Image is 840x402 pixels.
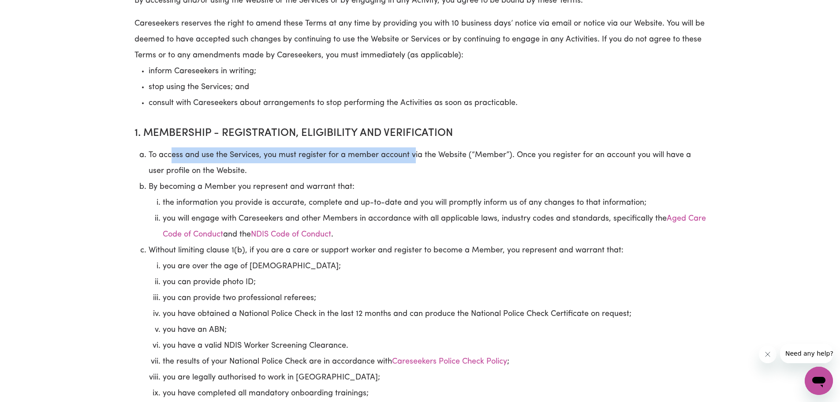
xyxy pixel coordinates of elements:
li: you have obtained a National Police Check in the last 12 months and can produce the National Poli... [163,306,706,322]
iframe: Close message [759,346,777,363]
li: you are legally authorised to work in [GEOGRAPHIC_DATA]; [163,370,706,386]
li: you have a valid NDIS Worker Screening Clearance. [163,338,706,354]
li: inform Careseekers in writing; [149,64,706,79]
p: Careseekers reserves the right to amend these Terms at any time by providing you with 10 business... [134,16,706,111]
li: By becoming a Member you represent and warrant that: [149,179,706,243]
li: To access and use the Services, you must register for a member account via the Website (“Member”)... [149,147,706,179]
a: NDIS Code of Conduct [251,231,331,239]
li: you have an ABN; [163,322,706,338]
span: Need any help? [5,6,53,13]
li: you will engage with Careseekers and other Members in accordance with all applicable laws, indust... [163,211,706,243]
li: you can provide two professional referees; [163,290,706,306]
iframe: Message from company [780,344,833,363]
h4: 1. MEMBERSHIP - REGISTRATION, ELIGIBILITY AND VERIFICATION [134,118,706,144]
li: consult with Careseekers about arrangements to stop performing the Activities as soon as practica... [149,95,706,111]
li: you have completed all mandatory onboarding trainings; [163,386,706,402]
a: Careseekers Police Check Policy [392,358,507,366]
li: the information you provide is accurate, complete and up-to-date and you will promptly inform us ... [163,195,706,211]
li: you can provide photo ID; [163,274,706,290]
li: the results of your National Police Check are in accordance with ; [163,354,706,370]
li: stop using the Services; and [149,79,706,95]
li: you are over the age of [DEMOGRAPHIC_DATA]; [163,259,706,274]
iframe: Button to launch messaging window [805,367,833,395]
